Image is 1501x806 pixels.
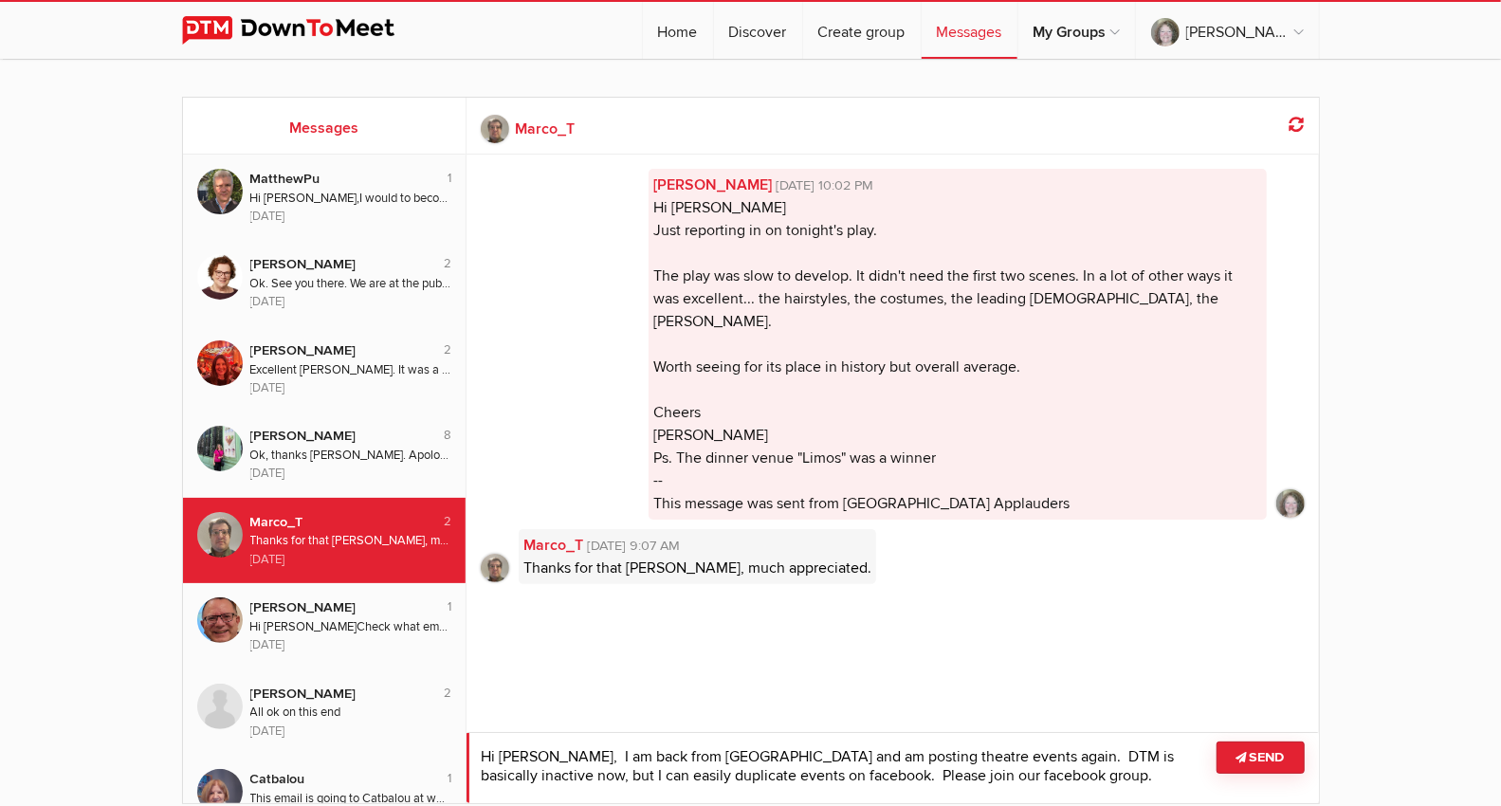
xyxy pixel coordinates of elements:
[1217,742,1305,774] button: Send
[197,597,243,643] img: Michael Mariani
[250,618,452,636] div: Hi [PERSON_NAME] Check what email you are using. I am sending this to your original account at do...
[772,175,873,196] span: [DATE] 10:02 PM
[250,340,424,361] div: [PERSON_NAME]
[714,2,802,59] a: Discover
[423,598,451,616] div: 1
[250,723,452,741] div: [DATE]
[250,169,424,190] div: MatthewPu
[250,208,452,226] div: [DATE]
[423,341,451,359] div: 2
[423,170,451,188] div: 1
[653,174,1261,196] a: [PERSON_NAME][DATE] 10:02 PM
[423,513,451,531] div: 2
[197,254,452,311] a: Helen S 2 [PERSON_NAME] Ok. See you there. We are at the pub. Table 15 and 16 if you are early.Ch...
[197,426,243,471] img: Helen B
[197,340,452,397] a: Daphne 2 [PERSON_NAME] Excellent [PERSON_NAME]. It was a really good movie with subtle acting. I ...
[250,361,452,379] div: Excellent [PERSON_NAME]. It was a really good movie with subtle acting. I totally recommend it. [...
[423,685,451,703] div: 2
[250,275,452,293] div: Ok. See you there. We are at the pub. Table 15 and 16 if you are early. Cheers [PERSON_NAME]
[197,340,243,386] img: Daphne
[250,447,452,465] div: Ok, thanks [PERSON_NAME]. Apologies for the [DEMOGRAPHIC_DATA]. Let me know if they don’t have ro...
[197,684,452,741] a: Cathryn Levvey 2 [PERSON_NAME] All ok on this end [DATE]
[250,190,452,208] div: Hi [PERSON_NAME], I would to become a member of the Melbourne Applauders group. Regards, [PERSON_...
[250,379,452,397] div: [DATE]
[481,554,509,582] img: cropped.jpg
[250,532,452,550] div: Thanks for that [PERSON_NAME], much appreciated.
[803,2,921,59] a: Create group
[197,254,243,300] img: Helen S
[523,534,871,557] a: Marco_T[DATE] 9:07 AM
[197,684,243,729] img: Cathryn Levvey
[523,559,871,577] span: Thanks for that [PERSON_NAME], much appreciated.
[250,704,452,722] div: All ok on this end
[250,636,452,654] div: [DATE]
[250,684,424,705] div: [PERSON_NAME]
[643,2,713,59] a: Home
[250,293,452,311] div: [DATE]
[1018,2,1135,59] a: My Groups
[197,169,243,214] img: MatthewPu
[922,2,1017,59] a: Messages
[250,254,424,275] div: [PERSON_NAME]
[250,426,424,447] div: [PERSON_NAME]
[197,597,452,654] a: Michael Mariani 1 [PERSON_NAME] Hi [PERSON_NAME]Check what email you are using. I am sending this...
[250,512,424,533] div: Marco_T
[197,169,452,226] a: MatthewPu 1 MatthewPu Hi [PERSON_NAME],I would to become a member of the Melbourne Applauders gro...
[515,118,575,140] b: Marco_T
[250,769,424,790] div: Catbalou
[1136,2,1319,59] a: [PERSON_NAME]
[423,255,451,273] div: 2
[197,117,452,139] h2: Messages
[250,551,452,569] div: [DATE]
[250,465,452,483] div: [DATE]
[583,536,680,557] span: [DATE] 9:07 AM
[1276,489,1305,518] img: cropped.jpg
[423,427,451,445] div: 8
[197,512,243,558] img: Marco_T
[481,115,1305,143] a: Marco_T
[197,426,452,483] a: Helen B 8 [PERSON_NAME] Ok, thanks [PERSON_NAME]. Apologies for the [DEMOGRAPHIC_DATA]. Let me kn...
[250,597,424,618] div: [PERSON_NAME]
[197,512,452,569] a: Marco_T 2 Marco_T Thanks for that [PERSON_NAME], much appreciated. [DATE]
[423,770,451,788] div: 1
[182,16,424,45] img: DownToMeet
[653,198,1233,513] span: Hi [PERSON_NAME] Just reporting in on tonight's play. The play was slow to develop. It didn't nee...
